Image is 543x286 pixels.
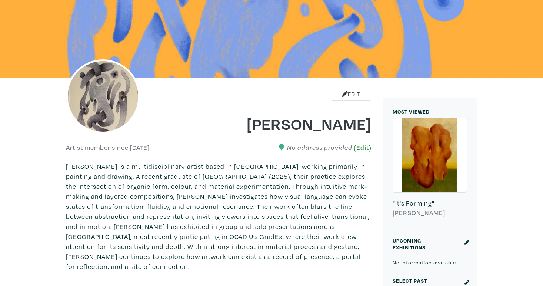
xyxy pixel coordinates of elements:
[393,237,426,251] small: Upcoming Exhibitions
[66,59,140,134] img: phpThumb.php
[332,88,370,101] a: Edit
[393,199,467,207] h6: "It's Forming"
[287,144,352,151] em: No address provided
[66,161,372,272] p: [PERSON_NAME] is a multidisciplinary artist based in [GEOGRAPHIC_DATA], working primarily in pain...
[393,118,467,227] a: "It's Forming" [PERSON_NAME]
[354,144,372,151] a: (Edit)
[66,144,150,152] h6: Artist member since [DATE]
[393,259,457,266] small: No information available.
[393,209,467,217] h6: [PERSON_NAME]
[393,108,430,115] small: MOST VIEWED
[224,114,372,134] h1: [PERSON_NAME]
